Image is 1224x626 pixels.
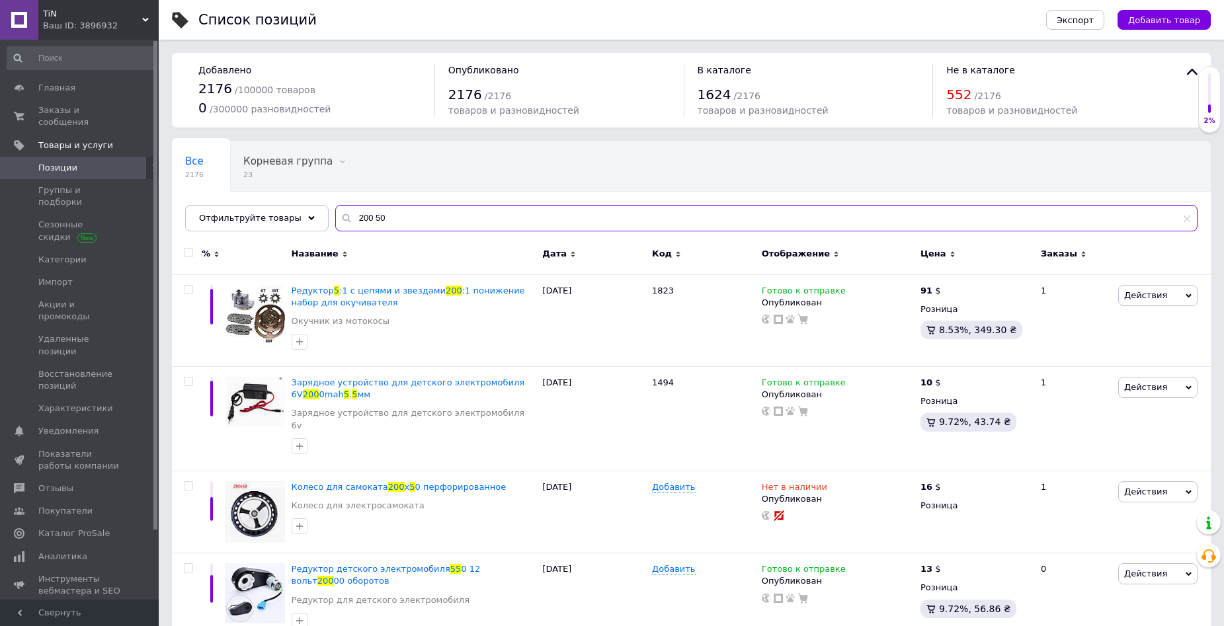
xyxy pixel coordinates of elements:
div: [DATE] [539,367,649,471]
b: 13 [920,564,932,574]
span: Сезонные скидки [38,219,122,243]
input: Поиск по названию позиции, артикулу и поисковым запросам [335,205,1198,231]
span: Не в каталоге [946,65,1015,75]
span: 200 [317,576,334,586]
span: % [202,248,210,260]
b: 10 [920,377,932,387]
span: Удаленные позиции [38,333,122,357]
span: 2176 [198,81,232,97]
span: Готово к отправке [762,564,846,578]
span: Заказы и сообщения [38,104,122,128]
span: Корневая группа [243,155,333,167]
span: мм [357,389,370,399]
span: :1 с цепями и звездами [339,286,446,295]
span: Добавлено [198,65,251,75]
a: Окучник из мотокосы [292,315,389,327]
span: Акции и промокоды [38,299,122,323]
input: Поиск [7,46,156,70]
span: 5 [352,389,357,399]
span: 5 [450,564,456,574]
img: Редуктор детского электромобиля 550 12 вольт 20000 оборотов [225,563,285,623]
img: Редуктор 5:1 с цепями и звездами 200:1 понижение набор для окучивателя [225,285,285,344]
span: Дата [542,248,567,260]
div: 1 [1033,274,1115,367]
span: . [349,389,352,399]
span: 2176 [185,170,204,180]
span: Действия [1124,487,1167,496]
a: Редуктор5:1 с цепями и звездами200:1 понижение набор для окучивателя [292,286,525,307]
span: 5 [456,564,461,574]
span: Заказы [1041,248,1077,260]
span: Опубликовано [448,65,519,75]
span: Уведомления [38,425,99,437]
span: Каталог ProSale [38,528,110,539]
span: х [405,482,410,492]
div: Розница [920,303,1030,315]
span: Категории [38,254,87,266]
span: 00 оборотов [334,576,389,586]
span: товаров и разновидностей [946,105,1077,116]
span: :1 понижение набор для окучивателя [292,286,525,307]
span: 9.72%, 56.86 ₴ [939,604,1011,614]
span: / 2176 [975,91,1001,101]
span: 0 перфорированное [415,482,507,492]
span: 1494 [652,377,674,387]
span: 0 [198,100,207,116]
span: Название [292,248,339,260]
span: Главная [38,82,75,94]
span: 200 [388,482,405,492]
span: Готово к отправке [762,377,846,391]
span: 2176 [448,87,482,102]
a: Зарядное устройство для детского электромобиля 6v [292,407,536,431]
span: Редуктор детского электромобиля [292,564,450,574]
span: Действия [1124,568,1167,578]
span: Аналитика [38,551,87,563]
span: 0mah [319,389,344,399]
span: Нет в наличии [185,206,261,217]
b: 16 [920,482,932,492]
span: Действия [1124,290,1167,300]
div: 1 [1033,471,1115,553]
a: Колесо для электросамоката [292,500,425,512]
span: Отзывы [38,483,73,494]
span: Группы и подборки [38,184,122,208]
div: Опубликован [762,389,914,401]
span: Товары и услуги [38,139,113,151]
span: / 2176 [485,91,511,101]
a: Редуктор для детского электромобиля [292,594,469,606]
span: Восстановление позиций [38,368,122,392]
div: $ [920,285,941,297]
span: В каталоге [698,65,751,75]
div: Опубликован [762,493,914,505]
span: Инструменты вебмастера и SEO [38,573,122,597]
button: Добавить товар [1118,10,1211,30]
div: $ [920,377,941,389]
div: 1 [1033,367,1115,471]
span: Отфильтруйте товары [199,213,302,223]
div: Опубликован [762,575,914,587]
span: 552 [946,87,971,102]
span: товаров и разновидностей [448,105,579,116]
span: Все [185,155,204,167]
span: 9.72%, 43.74 ₴ [939,416,1011,427]
span: Готово к отправке [762,286,846,299]
b: 91 [920,286,932,295]
div: Розница [920,582,1030,594]
div: Опубликован [762,297,914,309]
a: Редуктор детского электромобиля550 12 вольт20000 оборотов [292,564,481,586]
span: Добавить [652,564,695,574]
span: / 2176 [734,91,760,101]
span: Покупатели [38,505,93,517]
span: / 300000 разновидностей [210,104,331,114]
img: Колесо для самоката 200х50 перфорированное [225,481,285,543]
span: Код [652,248,672,260]
span: Показатели работы компании [38,448,122,472]
div: Список позиций [198,13,317,27]
div: $ [920,481,941,493]
button: Экспорт [1046,10,1104,30]
span: TiN [43,8,142,20]
span: Действия [1124,382,1167,392]
a: Зарядное устройство для детского электромобиля 6V2000mah5.5мм [292,377,525,399]
span: 1624 [698,87,731,102]
span: Нет в наличии [762,482,827,496]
